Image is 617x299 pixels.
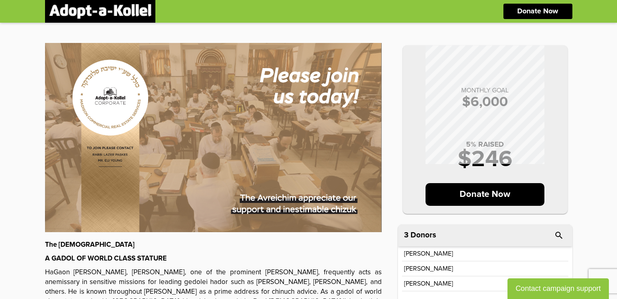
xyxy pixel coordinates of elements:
p: Donate Now [426,183,544,206]
img: logonobg.png [49,4,151,19]
p: [PERSON_NAME] [404,250,453,257]
strong: A GADOL OF WORLD CLASS STATURE [45,255,167,262]
strong: The [DEMOGRAPHIC_DATA] [45,241,135,248]
i: search [554,231,564,240]
button: Contact campaign support [507,278,609,299]
p: Donate Now [517,8,558,15]
p: MONTHLY GOAL [411,87,559,94]
p: Donors [411,231,436,239]
p: $ [411,95,559,109]
img: g9OFjYrcNd.WC5zQTqOZ6.jpg [45,43,382,232]
p: [PERSON_NAME] [404,265,453,272]
p: [PERSON_NAME] [404,280,453,287]
span: 3 [404,231,408,239]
